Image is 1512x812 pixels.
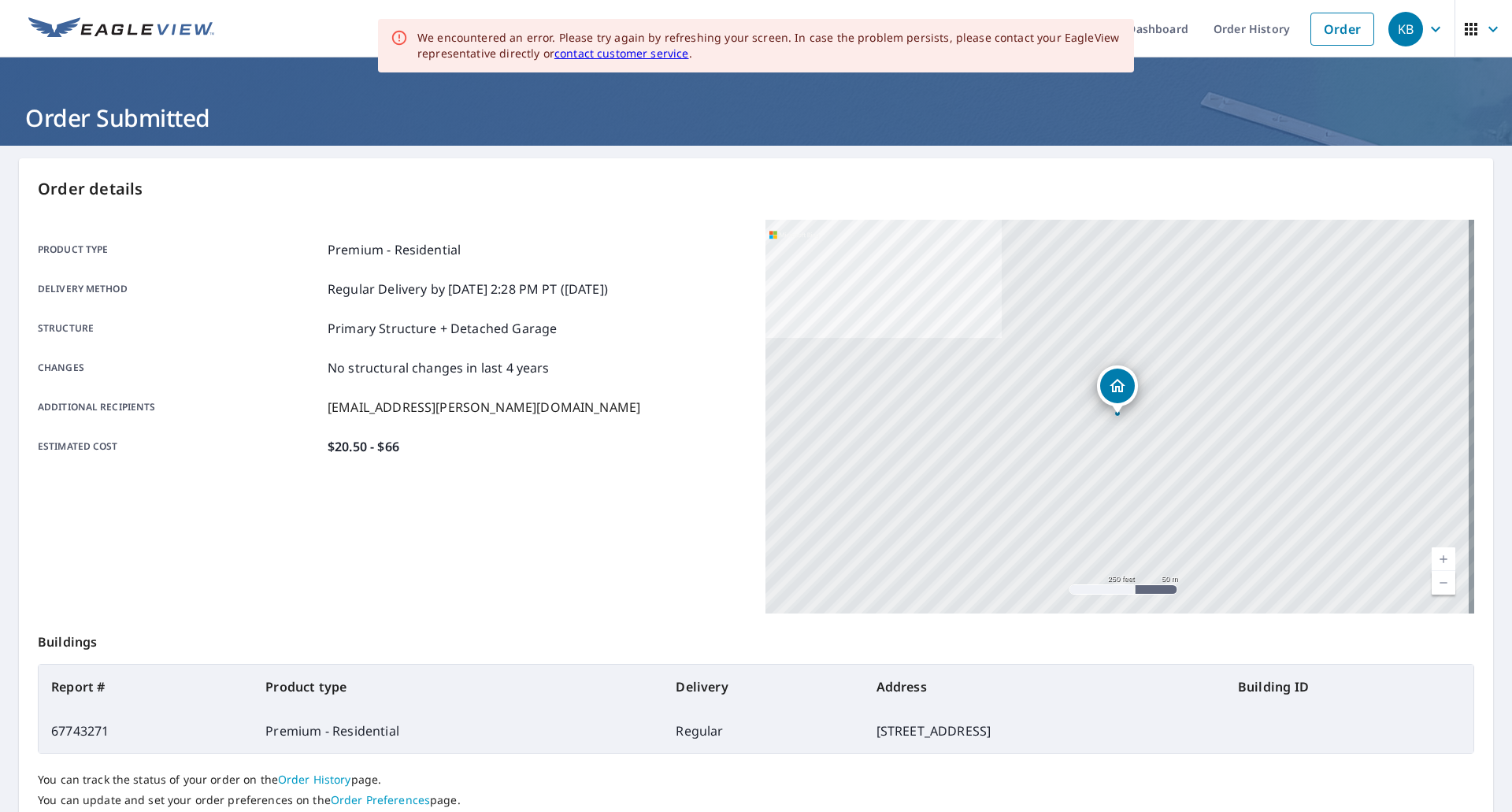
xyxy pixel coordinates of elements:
[38,319,321,338] p: Structure
[417,30,1121,61] div: We encountered an error. Please try again by refreshing your screen. In case the problem persists...
[38,240,321,259] p: Product type
[19,102,1493,134] h1: Order Submitted
[28,17,214,41] img: EV Logo
[39,665,253,709] th: Report #
[663,665,863,709] th: Delivery
[38,177,1474,201] p: Order details
[328,240,461,259] p: Premium - Residential
[38,398,321,417] p: Additional recipients
[328,358,550,377] p: No structural changes in last 4 years
[38,793,1474,807] p: You can update and set your order preferences on the page.
[1310,13,1374,46] a: Order
[38,614,1474,664] p: Buildings
[253,665,663,709] th: Product type
[864,709,1225,753] td: [STREET_ADDRESS]
[1388,12,1423,46] div: KB
[864,665,1225,709] th: Address
[328,280,608,298] p: Regular Delivery by [DATE] 2:28 PM PT ([DATE])
[663,709,863,753] td: Regular
[328,437,399,456] p: $20.50 - $66
[1225,665,1473,709] th: Building ID
[38,280,321,298] p: Delivery method
[1097,365,1138,414] div: Dropped pin, building 1, Residential property, 2717 Highway 100 Gray Summit, MO 63039
[554,46,689,61] a: contact customer service
[1432,547,1455,571] a: Current Level 17, Zoom In
[253,709,663,753] td: Premium - Residential
[38,437,321,456] p: Estimated cost
[38,773,1474,787] p: You can track the status of your order on the page.
[328,398,640,417] p: [EMAIL_ADDRESS][PERSON_NAME][DOMAIN_NAME]
[38,358,321,377] p: Changes
[278,772,351,787] a: Order History
[1432,571,1455,595] a: Current Level 17, Zoom Out
[328,319,557,338] p: Primary Structure + Detached Garage
[331,792,430,807] a: Order Preferences
[39,709,253,753] td: 67743271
